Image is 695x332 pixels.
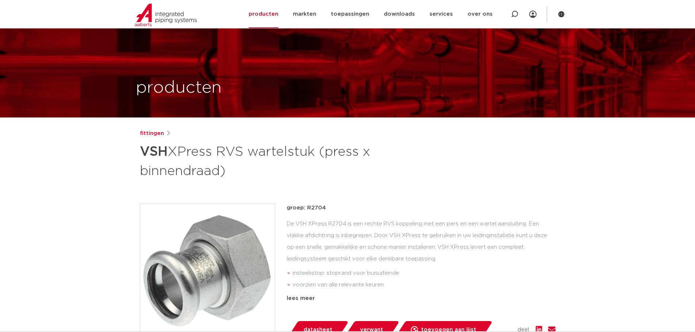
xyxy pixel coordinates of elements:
[140,145,168,158] strong: VSH
[136,76,222,100] h1: producten
[293,291,555,302] li: Leak Before Pressed-functie
[293,267,555,279] li: insteekstop: stoprand voor buisuiteinde
[140,129,164,138] a: fittingen
[287,294,555,303] div: lees meer
[287,218,555,291] div: De VSH XPress R2704 is een rechte RVS koppeling met een pers en een wartel aansluiting. Een vlakk...
[140,141,414,180] h1: XPress RVS wartelstuk (press x binnendraad)
[293,279,555,291] li: voorzien van alle relevante keuren
[287,204,555,212] p: groep: R2704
